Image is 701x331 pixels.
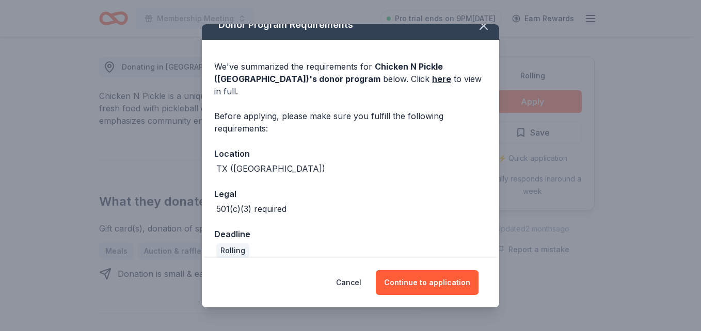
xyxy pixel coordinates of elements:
div: 501(c)(3) required [216,203,286,215]
div: TX ([GEOGRAPHIC_DATA]) [216,162,325,175]
div: Location [214,147,487,160]
a: here [432,73,451,85]
div: Rolling [216,243,249,258]
div: We've summarized the requirements for below. Click to view in full. [214,60,487,97]
div: Donor Program Requirements [202,10,499,40]
button: Cancel [336,270,361,295]
div: Before applying, please make sure you fulfill the following requirements: [214,110,487,135]
div: Legal [214,187,487,201]
div: Deadline [214,227,487,241]
button: Continue to application [376,270,479,295]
